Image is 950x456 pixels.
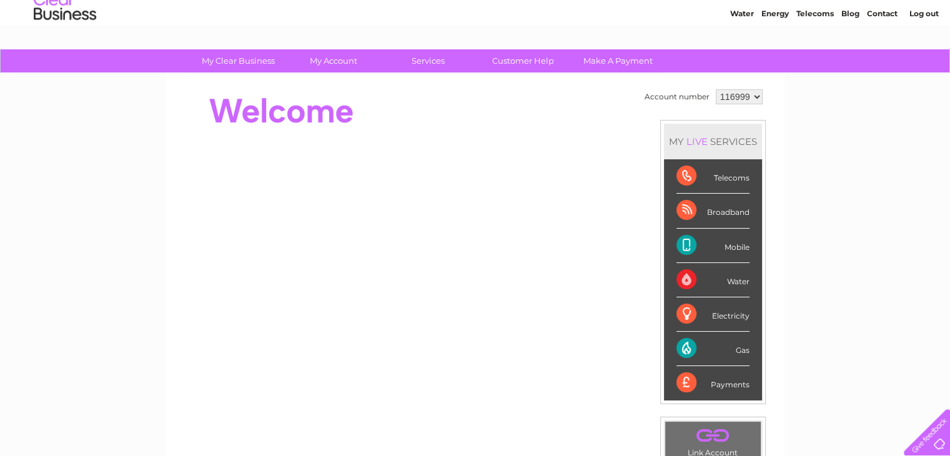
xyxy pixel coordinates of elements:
a: 0333 014 3131 [715,6,801,22]
a: Energy [761,53,789,62]
div: MY SERVICES [664,124,762,159]
a: Customer Help [472,49,575,72]
div: Water [676,263,750,297]
a: My Account [282,49,385,72]
a: Log out [909,53,938,62]
a: Blog [841,53,859,62]
a: My Clear Business [187,49,290,72]
a: Make A Payment [567,49,670,72]
div: Payments [676,366,750,400]
td: Account number [641,86,713,107]
div: Clear Business is a trading name of Verastar Limited (registered in [GEOGRAPHIC_DATA] No. 3667643... [181,7,771,61]
div: LIVE [684,136,710,147]
div: Broadband [676,194,750,228]
div: Gas [676,332,750,366]
div: Electricity [676,297,750,332]
img: logo.png [33,32,97,71]
a: Contact [867,53,898,62]
div: Telecoms [676,159,750,194]
a: . [668,425,758,447]
a: Water [730,53,754,62]
a: Telecoms [796,53,834,62]
a: Services [377,49,480,72]
div: Mobile [676,229,750,263]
